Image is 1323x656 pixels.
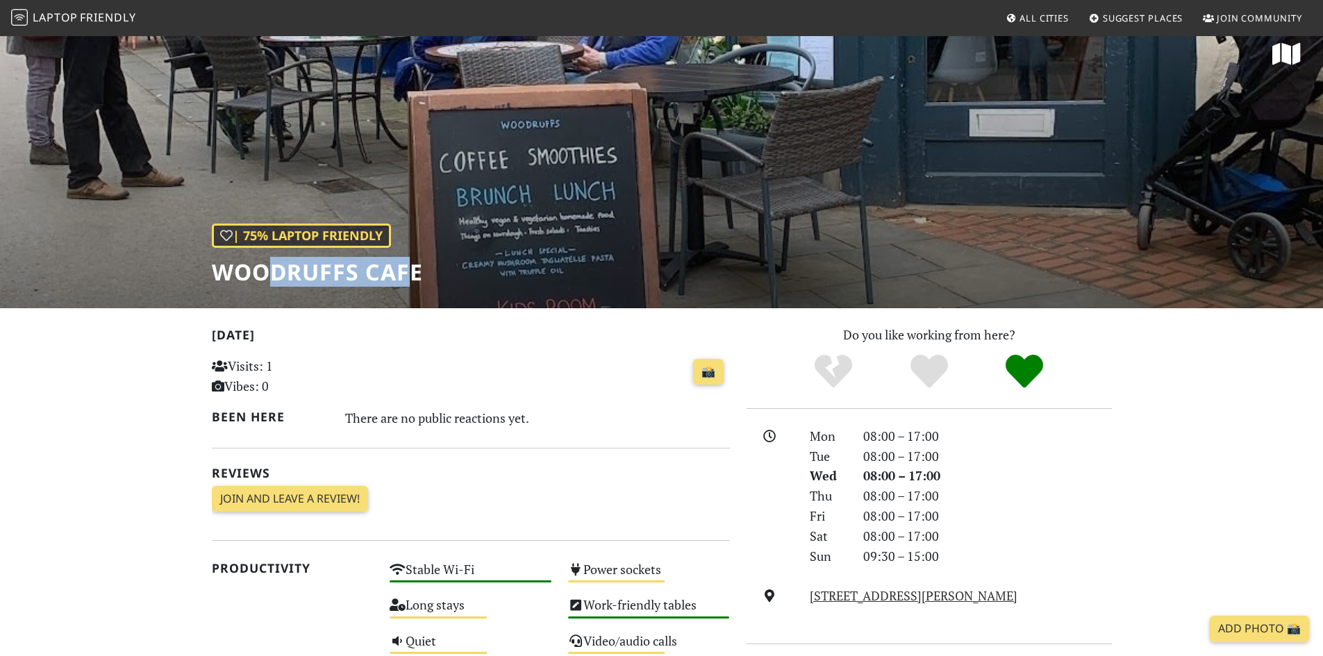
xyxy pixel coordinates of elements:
[747,325,1112,345] p: Do you like working from here?
[1000,6,1074,31] a: All Cities
[1020,12,1069,24] span: All Cities
[855,486,1120,506] div: 08:00 – 17:00
[1103,12,1183,24] span: Suggest Places
[801,486,854,506] div: Thu
[881,353,977,391] div: Yes
[11,9,28,26] img: LaptopFriendly
[801,446,854,466] div: Tue
[855,526,1120,546] div: 08:00 – 17:00
[212,224,391,248] div: | 75% Laptop Friendly
[976,353,1072,391] div: Definitely!
[80,10,135,25] span: Friendly
[785,353,881,391] div: No
[801,426,854,446] div: Mon
[560,594,738,629] div: Work-friendly tables
[855,446,1120,466] div: 08:00 – 17:00
[855,506,1120,526] div: 08:00 – 17:00
[1197,6,1308,31] a: Join Community
[381,558,560,594] div: Stable Wi-Fi
[855,546,1120,566] div: 09:30 – 15:00
[11,6,136,31] a: LaptopFriendly LaptopFriendly
[381,594,560,629] div: Long stays
[855,466,1120,486] div: 08:00 – 17:00
[212,328,730,348] h2: [DATE]
[1217,12,1302,24] span: Join Community
[33,10,78,25] span: Laptop
[212,259,423,285] h1: Woodruffs Cafe
[810,587,1017,604] a: [STREET_ADDRESS][PERSON_NAME]
[801,466,854,486] div: Wed
[212,356,374,396] p: Visits: 1 Vibes: 0
[801,526,854,546] div: Sat
[560,558,738,594] div: Power sockets
[345,407,730,429] div: There are no public reactions yet.
[693,359,724,385] a: 📸
[212,466,730,480] h2: Reviews
[855,426,1120,446] div: 08:00 – 17:00
[1083,6,1189,31] a: Suggest Places
[801,506,854,526] div: Fri
[212,486,368,512] a: Join and leave a review!
[801,546,854,566] div: Sun
[212,561,374,575] h2: Productivity
[212,410,329,424] h2: Been here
